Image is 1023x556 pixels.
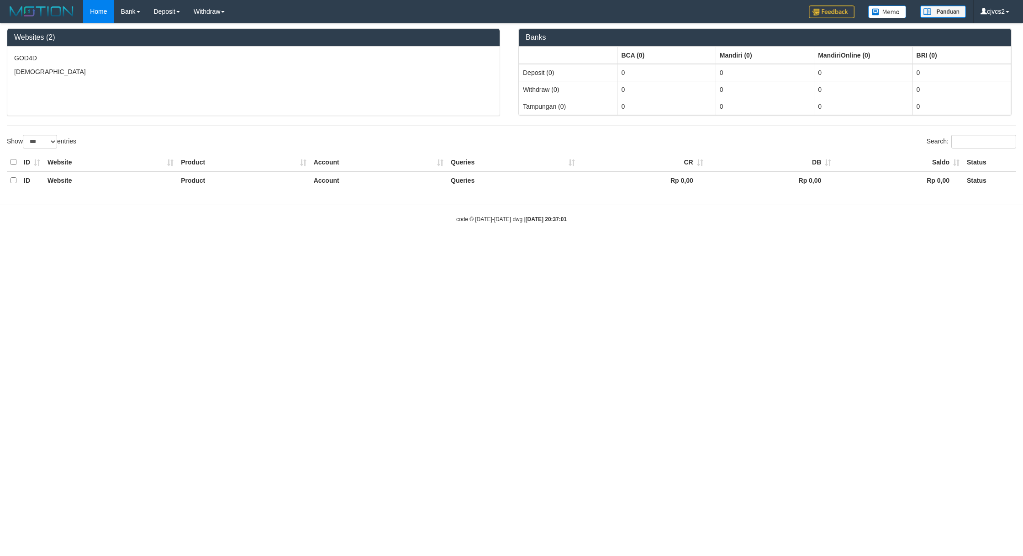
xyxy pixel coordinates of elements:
[526,216,567,222] strong: [DATE] 20:37:01
[20,154,44,171] th: ID
[44,154,177,171] th: Website
[14,67,493,76] p: [DEMOGRAPHIC_DATA]
[920,5,966,18] img: panduan.png
[617,64,716,81] td: 0
[519,47,617,64] th: Group: activate to sort column ascending
[927,135,1016,148] label: Search:
[912,47,1011,64] th: Group: activate to sort column ascending
[14,53,493,63] p: GOD4D
[447,154,579,171] th: Queries
[23,135,57,148] select: Showentries
[447,171,579,189] th: Queries
[912,81,1011,98] td: 0
[310,171,447,189] th: Account
[310,154,447,171] th: Account
[177,154,310,171] th: Product
[14,33,493,42] h3: Websites (2)
[7,5,76,18] img: MOTION_logo.png
[44,171,177,189] th: Website
[912,98,1011,115] td: 0
[716,81,814,98] td: 0
[519,64,617,81] td: Deposit (0)
[177,171,310,189] th: Product
[814,81,912,98] td: 0
[814,47,912,64] th: Group: activate to sort column ascending
[617,81,716,98] td: 0
[617,47,716,64] th: Group: activate to sort column ascending
[707,154,835,171] th: DB
[716,98,814,115] td: 0
[579,154,707,171] th: CR
[912,64,1011,81] td: 0
[20,171,44,189] th: ID
[835,154,963,171] th: Saldo
[526,33,1004,42] h3: Banks
[814,64,912,81] td: 0
[951,135,1016,148] input: Search:
[809,5,854,18] img: Feedback.jpg
[579,171,707,189] th: Rp 0,00
[519,81,617,98] td: Withdraw (0)
[716,47,814,64] th: Group: activate to sort column ascending
[963,154,1016,171] th: Status
[868,5,907,18] img: Button%20Memo.svg
[617,98,716,115] td: 0
[707,171,835,189] th: Rp 0,00
[519,98,617,115] td: Tampungan (0)
[963,171,1016,189] th: Status
[814,98,912,115] td: 0
[835,171,963,189] th: Rp 0,00
[7,135,76,148] label: Show entries
[456,216,567,222] small: code © [DATE]-[DATE] dwg |
[716,64,814,81] td: 0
